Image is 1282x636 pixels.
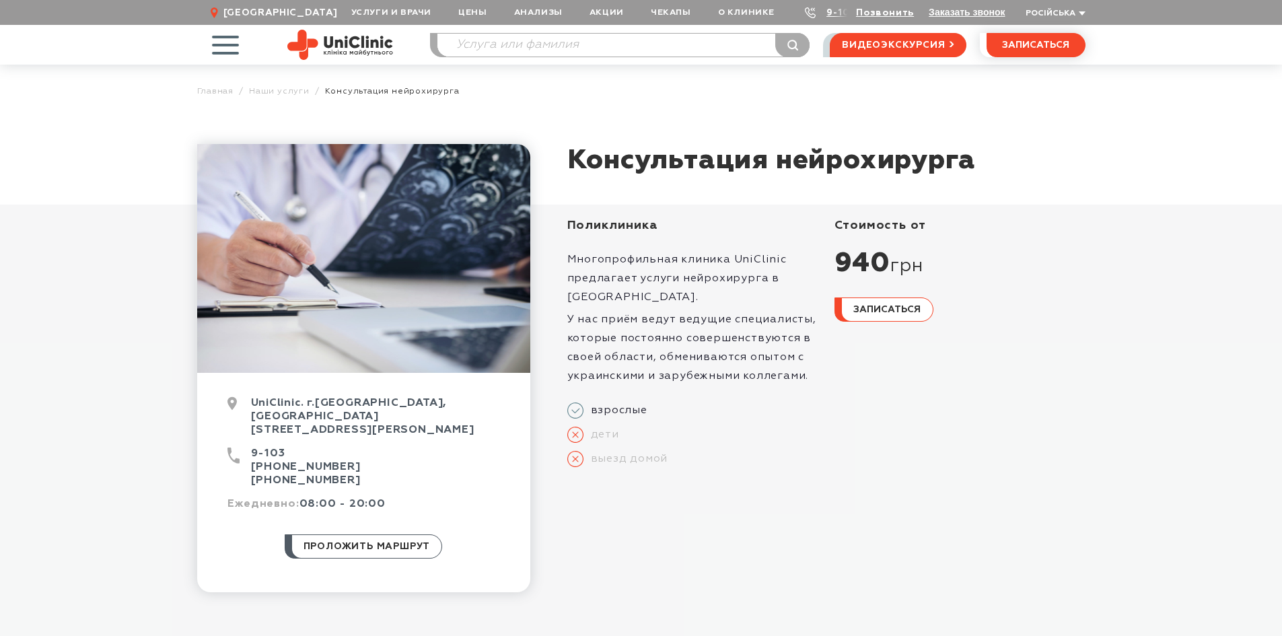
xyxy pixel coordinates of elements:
[583,452,668,466] span: выезд домой
[567,310,818,386] p: У нас приём ведут ведущие специалисты, которые постоянно совершенствуются в своей области, обмени...
[325,86,460,96] span: Консультация нейрохирурга
[251,448,285,459] a: 9-103
[929,7,1005,17] button: Заказать звонок
[830,33,966,57] a: видеоэкскурсия
[251,475,361,486] a: [PHONE_NUMBER]
[567,144,976,178] h1: Консультация нейрохирурга
[287,30,393,60] img: Site
[1026,9,1075,17] span: Російська
[567,218,818,234] div: Поликлиника
[856,8,914,17] a: Позвонить
[223,7,338,19] span: [GEOGRAPHIC_DATA]
[249,86,310,96] a: Наши услуги
[842,34,945,57] span: видеоэкскурсия
[1002,40,1069,50] span: записаться
[826,8,856,17] a: 9-103
[567,250,818,307] p: Многопрофильная клиника UniClinic предлагает услуги нейрохирурга в [GEOGRAPHIC_DATA].
[227,499,299,509] span: Ежедневно:
[987,33,1085,57] button: записаться
[437,34,810,57] input: Услуга или фамилия
[853,305,921,314] span: записаться
[304,535,431,558] span: проложить маршрут
[227,497,500,521] div: 08:00 - 20:00
[583,428,619,441] span: дети
[227,396,500,447] div: UniClinic. г.[GEOGRAPHIC_DATA], [GEOGRAPHIC_DATA] [STREET_ADDRESS][PERSON_NAME]
[251,462,361,472] a: [PHONE_NUMBER]
[834,219,927,232] span: стоимость от
[890,255,923,278] span: грн
[285,534,443,559] a: проложить маршрут
[197,86,234,96] a: Главная
[834,247,1085,281] div: 940
[1022,9,1085,19] button: Російська
[834,297,933,322] button: записаться
[583,404,647,417] span: взрослые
